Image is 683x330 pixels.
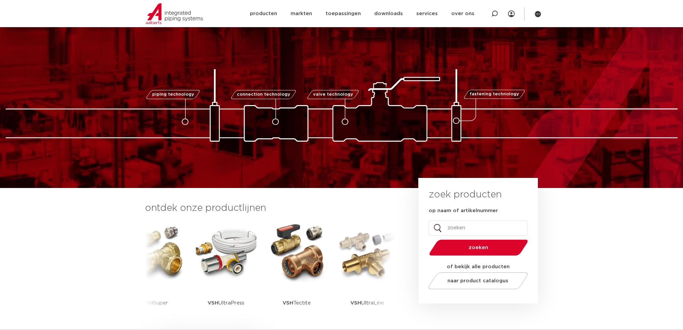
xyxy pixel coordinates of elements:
a: naar product catalogus [426,272,529,289]
p: UltraLine [350,282,384,324]
label: op naam of artikelnummer [429,207,498,214]
input: zoeken [429,220,527,236]
strong: VSH [283,300,293,305]
button: zoeken [426,239,530,256]
span: valve technology [313,92,353,97]
a: VSHUltraPress [196,222,256,324]
p: Super [143,282,168,324]
span: fastening technology [470,92,519,97]
p: UltraPress [208,282,244,324]
a: VSHTectite [266,222,327,324]
h3: ontdek onze productlijnen [145,201,396,215]
span: piping technology [152,92,194,97]
strong: VSH [143,300,154,305]
span: connection technology [237,92,290,97]
p: Tectite [283,282,311,324]
strong: of bekijk alle producten [447,264,510,269]
a: VSHSuper [125,222,186,324]
span: naar product catalogus [447,278,508,283]
h3: zoek producten [429,188,502,201]
strong: VSH [208,300,218,305]
strong: VSH [350,300,361,305]
a: VSHUltraLine [337,222,397,324]
span: zoeken [446,245,511,250]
